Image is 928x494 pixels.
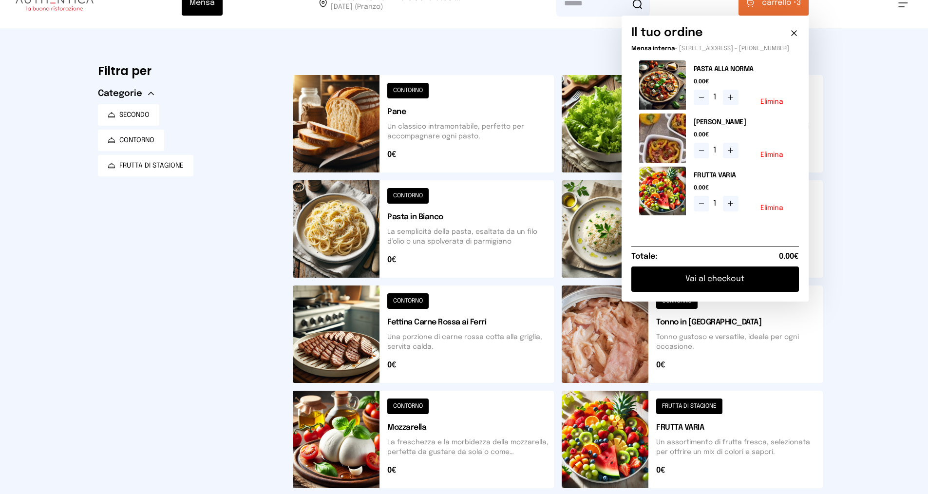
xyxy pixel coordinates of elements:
[631,45,799,53] p: - [STREET_ADDRESS] - [PHONE_NUMBER]
[119,110,150,120] span: SECONDO
[760,98,783,105] button: Elimina
[119,135,154,145] span: CONTORNO
[760,152,783,158] button: Elimina
[713,92,719,103] span: 1
[694,131,791,139] span: 0.00€
[98,87,154,100] button: Categorie
[98,104,159,126] button: SECONDO
[98,130,164,151] button: CONTORNO
[98,87,142,100] span: Categorie
[694,171,791,180] h2: FRUTTA VARIA
[631,251,657,263] h6: Totale:
[331,2,460,12] span: [DATE] (Pranzo)
[779,251,799,263] span: 0.00€
[639,167,686,216] img: media
[694,78,791,86] span: 0.00€
[639,114,686,163] img: media
[713,198,719,209] span: 1
[694,64,791,74] h2: PASTA ALLA NORMA
[98,155,193,176] button: FRUTTA DI STAGIONE
[631,266,799,292] button: Vai al checkout
[694,117,791,127] h2: [PERSON_NAME]
[119,161,184,171] span: FRUTTA DI STAGIONE
[639,60,686,110] img: media
[694,184,791,192] span: 0.00€
[713,145,719,156] span: 1
[760,205,783,211] button: Elimina
[98,63,277,79] h6: Filtra per
[631,25,703,41] h6: Il tuo ordine
[631,46,675,52] span: Mensa interna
